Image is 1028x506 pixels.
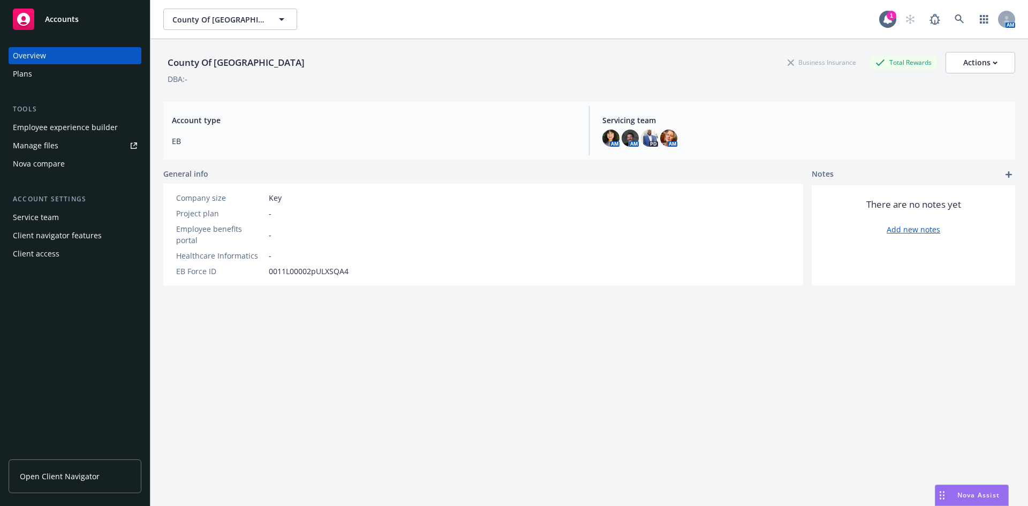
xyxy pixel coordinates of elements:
[172,115,576,126] span: Account type
[176,250,264,261] div: Healthcare Informatics
[176,192,264,203] div: Company size
[176,208,264,219] div: Project plan
[887,11,896,20] div: 1
[935,485,1009,506] button: Nova Assist
[660,130,677,147] img: photo
[602,130,619,147] img: photo
[172,14,265,25] span: County Of [GEOGRAPHIC_DATA]
[13,155,65,172] div: Nova compare
[924,9,946,30] a: Report a Bug
[13,209,59,226] div: Service team
[163,168,208,179] span: General info
[269,208,271,219] span: -
[899,9,921,30] a: Start snowing
[9,155,141,172] a: Nova compare
[13,119,118,136] div: Employee experience builder
[45,15,79,24] span: Accounts
[973,9,995,30] a: Switch app
[13,47,46,64] div: Overview
[9,47,141,64] a: Overview
[163,56,309,70] div: County Of [GEOGRAPHIC_DATA]
[13,65,32,82] div: Plans
[9,65,141,82] a: Plans
[13,227,102,244] div: Client navigator features
[9,227,141,244] a: Client navigator features
[1002,168,1015,181] a: add
[957,490,1000,500] span: Nova Assist
[176,266,264,277] div: EB Force ID
[9,194,141,205] div: Account settings
[887,224,940,235] a: Add new notes
[269,250,271,261] span: -
[9,245,141,262] a: Client access
[9,137,141,154] a: Manage files
[13,137,58,154] div: Manage files
[9,209,141,226] a: Service team
[269,229,271,240] span: -
[20,471,100,482] span: Open Client Navigator
[641,130,658,147] img: photo
[866,198,961,211] span: There are no notes yet
[269,266,349,277] span: 0011L00002pULXSQA4
[782,56,861,69] div: Business Insurance
[13,245,59,262] div: Client access
[269,192,282,203] span: Key
[870,56,937,69] div: Total Rewards
[949,9,970,30] a: Search
[168,73,187,85] div: DBA: -
[963,52,997,73] div: Actions
[9,104,141,115] div: Tools
[946,52,1015,73] button: Actions
[163,9,297,30] button: County Of [GEOGRAPHIC_DATA]
[602,115,1007,126] span: Servicing team
[622,130,639,147] img: photo
[172,135,576,147] span: EB
[176,223,264,246] div: Employee benefits portal
[935,485,949,505] div: Drag to move
[9,119,141,136] a: Employee experience builder
[812,168,834,181] span: Notes
[9,4,141,34] a: Accounts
